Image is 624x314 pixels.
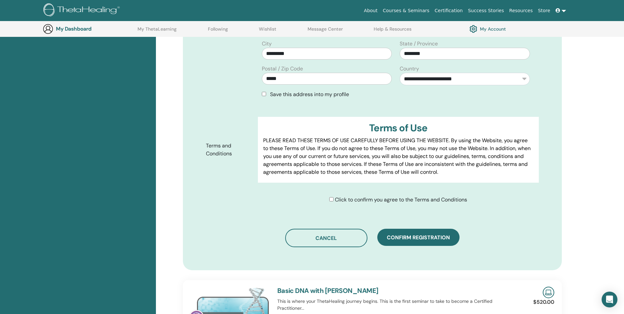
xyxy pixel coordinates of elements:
[543,287,554,298] img: Live Online Seminar
[387,234,450,241] span: Confirm registration
[277,298,520,312] p: This is where your ThetaHealing journey begins. This is the first seminar to take to become a Cer...
[469,23,477,35] img: cog.svg
[432,5,465,17] a: Certification
[263,122,533,134] h3: Terms of Use
[315,235,337,242] span: Cancel
[259,26,276,37] a: Wishlist
[361,5,380,17] a: About
[465,5,507,17] a: Success Stories
[43,3,122,18] img: logo.png
[201,140,258,160] label: Terms and Conditions
[285,229,367,247] button: Cancel
[469,23,506,35] a: My Account
[377,229,460,246] button: Confirm registration
[263,181,533,276] p: Lor IpsumDolorsi.ame Cons adipisci elits do eiusm tem incid, utl etdol, magnaali eni adminimve qu...
[335,196,467,203] span: Click to confirm you agree to the Terms and Conditions
[380,5,432,17] a: Courses & Seminars
[507,5,536,17] a: Resources
[308,26,343,37] a: Message Center
[374,26,412,37] a: Help & Resources
[400,65,419,73] label: Country
[137,26,177,37] a: My ThetaLearning
[270,91,349,98] span: Save this address into my profile
[262,40,272,48] label: City
[533,298,554,306] p: $520.00
[56,26,122,32] h3: My Dashboard
[602,292,617,307] div: Open Intercom Messenger
[400,40,438,48] label: State / Province
[262,65,303,73] label: Postal / Zip Code
[263,137,533,176] p: PLEASE READ THESE TERMS OF USE CAREFULLY BEFORE USING THE WEBSITE. By using the Website, you agre...
[536,5,553,17] a: Store
[277,286,379,295] a: Basic DNA with [PERSON_NAME]
[43,24,53,34] img: generic-user-icon.jpg
[208,26,228,37] a: Following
